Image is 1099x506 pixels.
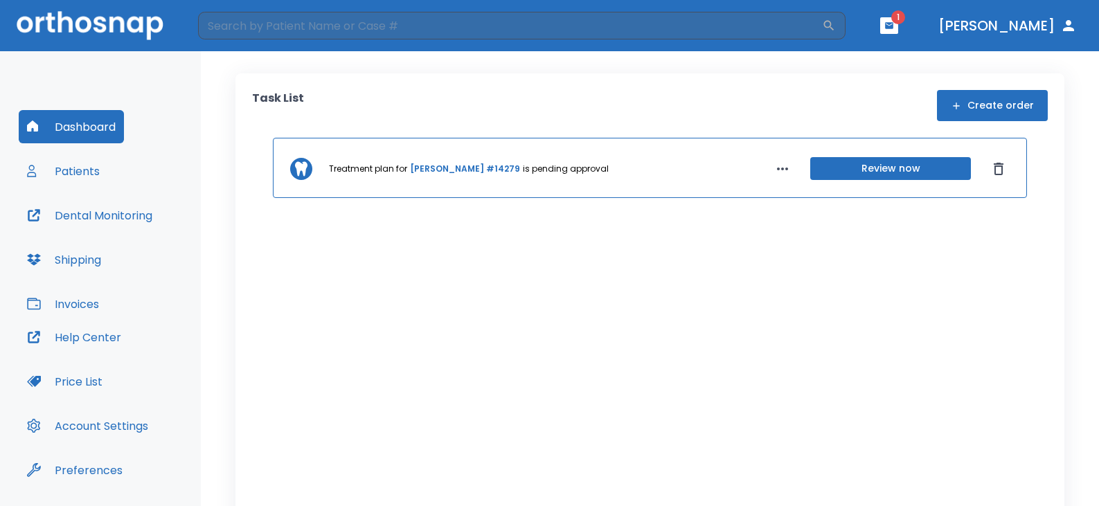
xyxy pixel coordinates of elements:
[19,110,124,143] button: Dashboard
[19,199,161,232] button: Dental Monitoring
[19,243,109,276] button: Shipping
[17,11,163,39] img: Orthosnap
[988,158,1010,180] button: Dismiss
[19,365,111,398] button: Price List
[329,163,407,175] p: Treatment plan for
[19,320,129,354] button: Help Center
[19,453,131,487] button: Preferences
[891,10,905,24] span: 1
[19,154,108,188] button: Patients
[933,13,1082,38] button: [PERSON_NAME]
[198,12,822,39] input: Search by Patient Name or Case #
[19,287,107,320] button: Invoices
[410,163,520,175] a: [PERSON_NAME] #14279
[810,157,971,180] button: Review now
[937,90,1048,121] button: Create order
[252,90,304,121] p: Task List
[523,163,609,175] p: is pending approval
[19,409,157,442] button: Account Settings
